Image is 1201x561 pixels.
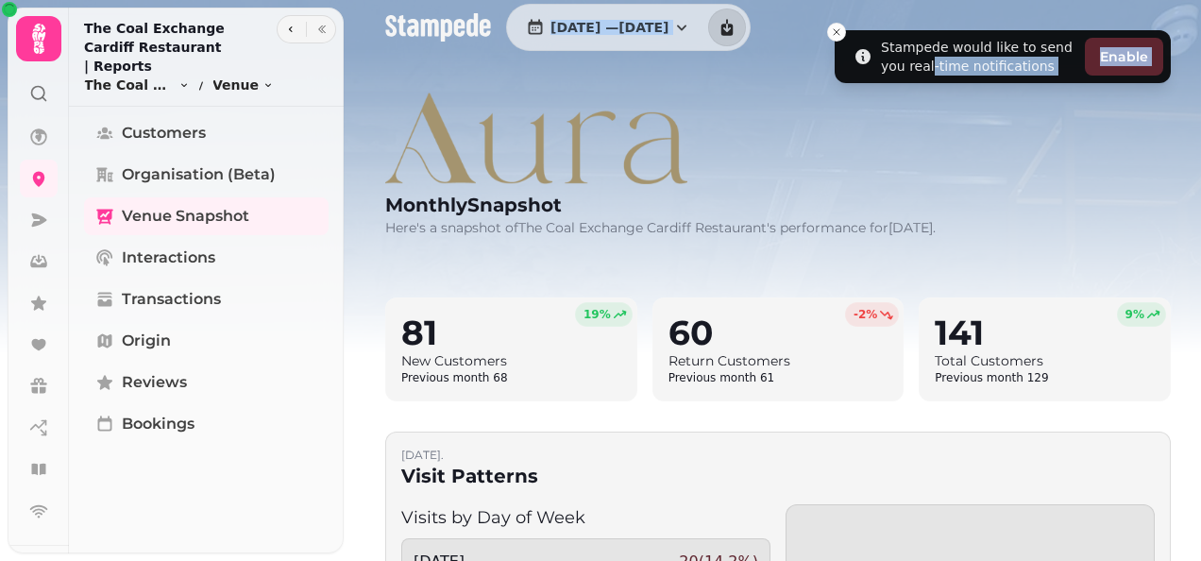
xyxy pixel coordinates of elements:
button: The Coal Exchange Cardiff Restaurant [84,76,190,94]
p: [DATE] . [401,448,1155,463]
h2: 141 [935,314,1155,351]
a: Transactions [84,280,329,318]
a: Origin [84,322,329,360]
a: Interactions [84,239,329,277]
nav: Tabs [69,107,344,553]
h2: The Coal Exchange Cardiff Restaurant | Reports [84,19,277,76]
p: Previous month 68 [401,370,621,385]
span: Venue Snapshot [122,205,249,228]
button: Enable [1085,38,1163,76]
button: Close toast [827,23,846,42]
a: Bookings [84,405,329,443]
span: [DATE] — [DATE] [550,21,668,34]
button: [DATE] —[DATE] [511,8,706,46]
button: Venue [212,76,274,94]
span: Origin [122,330,171,352]
span: 19 % [584,307,611,322]
nav: breadcrumb [84,76,277,94]
span: The Coal Exchange Cardiff Restaurant [84,76,175,94]
h2: 60 [668,314,888,351]
h3: Total Customers [935,351,1155,370]
div: Stampede would like to send you real-time notifications [881,38,1077,76]
a: Organisation (beta) [84,156,329,194]
span: 9 % [1125,307,1144,322]
h3: Visits by Day of Week [401,504,770,531]
span: Reviews [122,371,187,394]
button: download report [708,8,746,46]
h2: Visit Patterns [401,463,1155,489]
h2: monthly Snapshot [385,192,936,218]
a: Customers [84,114,329,152]
span: Bookings [122,413,195,435]
span: Transactions [122,288,221,311]
p: Previous month 61 [668,370,888,385]
span: Interactions [122,246,215,269]
img: aHR0cHM6Ly9maWxlcy5zdGFtcGVkZS5haS9iNDIxZGFmYS1lMGE0LTExZWItODBiNi0wMjlmMWQ2ZjM0MTkvbWVkaWEvNmE5Y... [385,93,687,184]
span: -2 % [854,307,877,322]
span: Organisation (beta) [122,163,276,186]
a: Venue Snapshot [84,197,329,235]
a: Reviews [84,364,329,401]
h3: New Customers [401,351,621,370]
p: Here's a snapshot of The Coal Exchange Cardiff Restaurant 's performance for [DATE] . [385,218,936,237]
p: Previous month 129 [935,370,1155,385]
span: Customers [122,122,206,144]
h2: 81 [401,314,621,351]
iframe: Chat Widget [1107,470,1201,561]
h3: Return Customers [668,351,888,370]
